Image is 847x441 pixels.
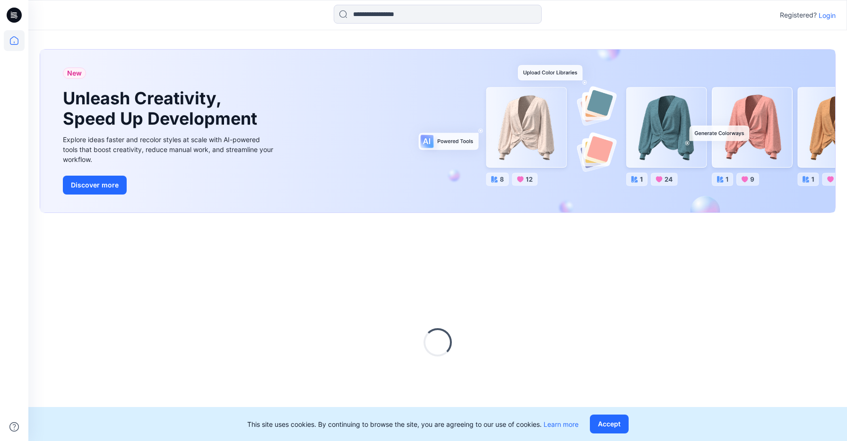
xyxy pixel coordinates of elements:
[819,10,836,20] p: Login
[63,135,276,164] div: Explore ideas faster and recolor styles at scale with AI-powered tools that boost creativity, red...
[780,9,817,21] p: Registered?
[247,419,579,429] p: This site uses cookies. By continuing to browse the site, you are agreeing to our use of cookies.
[63,176,276,195] a: Discover more
[544,420,579,428] a: Learn more
[63,88,261,129] h1: Unleash Creativity, Speed Up Development
[63,176,127,195] button: Discover more
[67,68,82,79] span: New
[590,415,629,433] button: Accept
